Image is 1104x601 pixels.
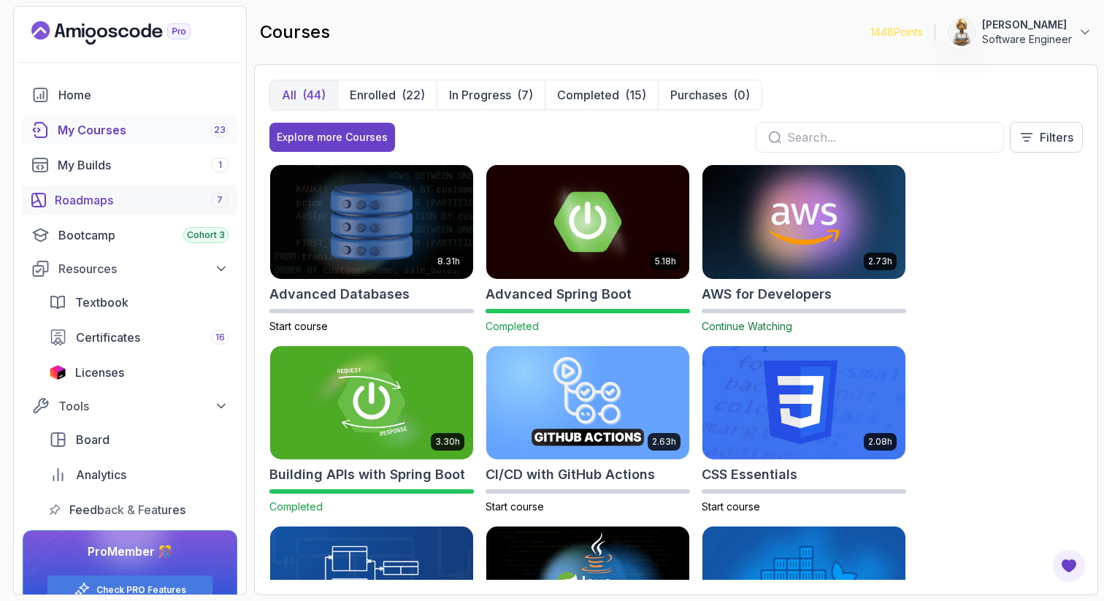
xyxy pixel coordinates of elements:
[40,460,237,489] a: analytics
[702,284,832,305] h2: AWS for Developers
[787,129,992,146] input: Search...
[58,156,229,174] div: My Builds
[40,323,237,352] a: certificates
[486,164,690,334] a: Advanced Spring Boot card5.18hAdvanced Spring BootCompleted
[40,288,237,317] a: textbook
[870,25,923,39] p: 1448 Points
[282,86,296,104] p: All
[655,256,676,267] p: 5.18h
[702,320,792,332] span: Continue Watching
[982,32,1072,47] p: Software Engineer
[23,185,237,215] a: roadmaps
[868,436,892,448] p: 2.08h
[269,123,395,152] button: Explore more Courses
[96,584,186,596] a: Check PRO Features
[23,150,237,180] a: builds
[545,80,658,110] button: Completed(15)
[270,80,337,110] button: All(44)
[947,18,1092,47] button: user profile image[PERSON_NAME]Software Engineer
[350,86,396,104] p: Enrolled
[269,284,410,305] h2: Advanced Databases
[269,320,328,332] span: Start course
[517,86,533,104] div: (7)
[270,346,473,460] img: Building APIs with Spring Boot card
[486,346,689,460] img: CI/CD with GitHub Actions card
[58,121,229,139] div: My Courses
[187,229,225,241] span: Cohort 3
[40,425,237,454] a: board
[486,320,539,332] span: Completed
[269,500,323,513] span: Completed
[625,86,646,104] div: (15)
[58,260,229,277] div: Resources
[733,86,750,104] div: (0)
[58,226,229,244] div: Bootcamp
[702,165,905,279] img: AWS for Developers card
[58,86,229,104] div: Home
[269,345,474,515] a: Building APIs with Spring Boot card3.30hBuilding APIs with Spring BootCompleted
[75,294,129,311] span: Textbook
[23,221,237,250] a: bootcamp
[1010,122,1083,153] button: Filters
[277,130,388,145] div: Explore more Courses
[702,346,905,460] img: CSS Essentials card
[702,464,797,485] h2: CSS Essentials
[437,256,460,267] p: 8.31h
[23,393,237,419] button: Tools
[1051,548,1086,583] button: Open Feedback Button
[486,165,689,279] img: Advanced Spring Boot card
[49,365,66,380] img: jetbrains icon
[652,436,676,448] p: 2.63h
[449,86,511,104] p: In Progress
[269,464,465,485] h2: Building APIs with Spring Boot
[1040,129,1073,146] p: Filters
[702,500,760,513] span: Start course
[337,80,437,110] button: Enrolled(22)
[486,500,544,513] span: Start course
[270,165,473,279] img: Advanced Databases card
[75,364,124,381] span: Licenses
[23,115,237,145] a: courses
[260,20,330,44] h2: courses
[302,86,326,104] div: (44)
[23,80,237,110] a: home
[55,191,229,209] div: Roadmaps
[486,284,632,305] h2: Advanced Spring Boot
[437,80,545,110] button: In Progress(7)
[702,164,906,334] a: AWS for Developers card2.73hAWS for DevelopersContinue Watching
[557,86,619,104] p: Completed
[58,397,229,415] div: Tools
[402,86,425,104] div: (22)
[40,358,237,387] a: licenses
[23,256,237,282] button: Resources
[76,329,140,346] span: Certificates
[218,159,222,171] span: 1
[76,466,126,483] span: Analytics
[31,21,224,45] a: Landing page
[670,86,727,104] p: Purchases
[76,431,110,448] span: Board
[40,495,237,524] a: feedback
[486,464,655,485] h2: CI/CD with GitHub Actions
[215,332,225,343] span: 16
[214,124,226,136] span: 23
[982,18,1072,32] p: [PERSON_NAME]
[435,436,460,448] p: 3.30h
[868,256,892,267] p: 2.73h
[217,194,223,206] span: 7
[948,18,975,46] img: user profile image
[69,501,185,518] span: Feedback & Features
[658,80,762,110] button: Purchases(0)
